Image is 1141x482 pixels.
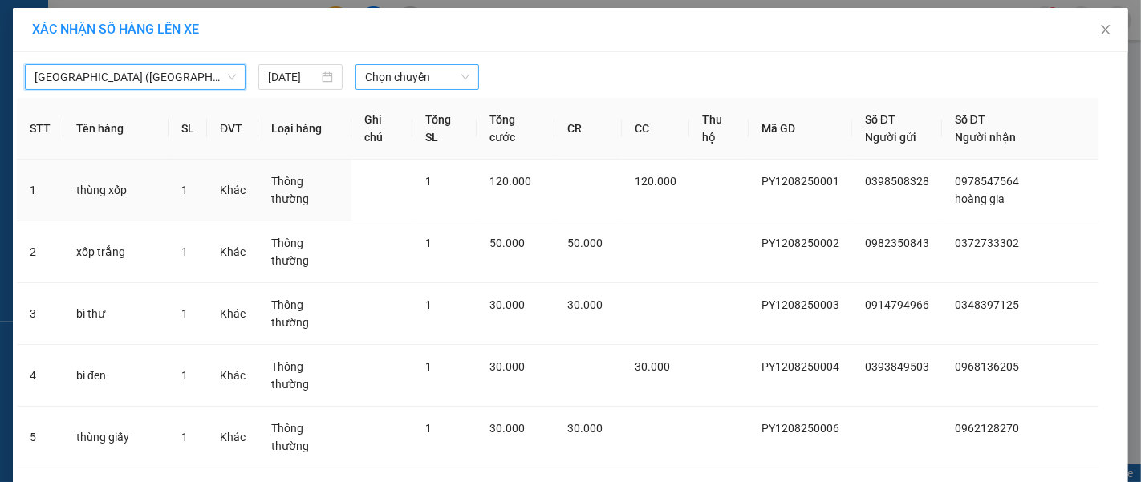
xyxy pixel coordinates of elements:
[425,237,432,249] span: 1
[207,345,258,407] td: Khác
[365,65,469,89] span: Chọn chuyến
[63,221,169,283] td: xốp trắng
[99,26,213,43] span: 08:06:04 [DATE]
[865,360,929,373] span: 0393849503
[207,98,258,160] th: ĐVT
[17,221,63,283] td: 2
[622,98,689,160] th: CC
[207,160,258,221] td: Khác
[221,26,466,61] span: Võ Thị Bích Tuyền
[351,98,412,160] th: Ghi chú
[865,237,929,249] span: 0982350843
[635,175,676,188] span: 120.000
[19,26,466,61] span: Thời gian : - Nhân viên nhận hàng :
[1099,23,1112,36] span: close
[955,131,1016,144] span: Người nhận
[258,221,351,283] td: Thông thường
[567,237,603,249] span: 50.000
[477,98,554,160] th: Tổng cước
[258,345,351,407] td: Thông thường
[181,431,188,444] span: 1
[865,131,916,144] span: Người gửi
[955,175,1019,188] span: 0978547564
[489,298,525,311] span: 30.000
[1083,8,1128,53] button: Close
[761,298,839,311] span: PY1208250003
[17,160,63,221] td: 1
[955,360,1019,373] span: 0968136205
[181,369,188,382] span: 1
[749,98,852,160] th: Mã GD
[32,22,199,37] span: XÁC NHẬN SỐ HÀNG LÊN XE
[17,345,63,407] td: 4
[425,175,432,188] span: 1
[489,422,525,435] span: 30.000
[258,98,351,160] th: Loại hàng
[207,407,258,468] td: Khác
[63,98,169,160] th: Tên hàng
[567,422,603,435] span: 30.000
[955,237,1019,249] span: 0372733302
[17,98,63,160] th: STT
[761,422,839,435] span: PY1208250006
[689,98,749,160] th: Thu hộ
[635,360,670,373] span: 30.000
[35,65,236,89] span: Phú Yên (SC) - Đắk Lắk
[63,283,169,345] td: bì thư
[865,113,895,126] span: Số ĐT
[865,298,929,311] span: 0914794966
[554,98,622,160] th: CR
[865,175,929,188] span: 0398508328
[761,175,839,188] span: PY1208250001
[425,298,432,311] span: 1
[181,184,188,196] span: 1
[17,407,63,468] td: 5
[207,221,258,283] td: Khác
[412,98,477,160] th: Tổng SL
[955,192,1005,205] span: hoàng gia
[63,345,169,407] td: bì đen
[63,407,169,468] td: thùng giấy
[181,245,188,258] span: 1
[207,283,258,345] td: Khác
[489,237,525,249] span: 50.000
[567,298,603,311] span: 30.000
[169,98,207,160] th: SL
[489,360,525,373] span: 30.000
[258,407,351,468] td: Thông thường
[268,68,319,86] input: 12/08/2025
[761,237,839,249] span: PY1208250002
[258,160,351,221] td: Thông thường
[181,307,188,320] span: 1
[425,422,432,435] span: 1
[955,422,1019,435] span: 0962128270
[955,113,985,126] span: Số ĐT
[955,298,1019,311] span: 0348397125
[63,160,169,221] td: thùng xốp
[17,283,63,345] td: 3
[489,175,531,188] span: 120.000
[258,283,351,345] td: Thông thường
[761,360,839,373] span: PY1208250004
[425,360,432,373] span: 1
